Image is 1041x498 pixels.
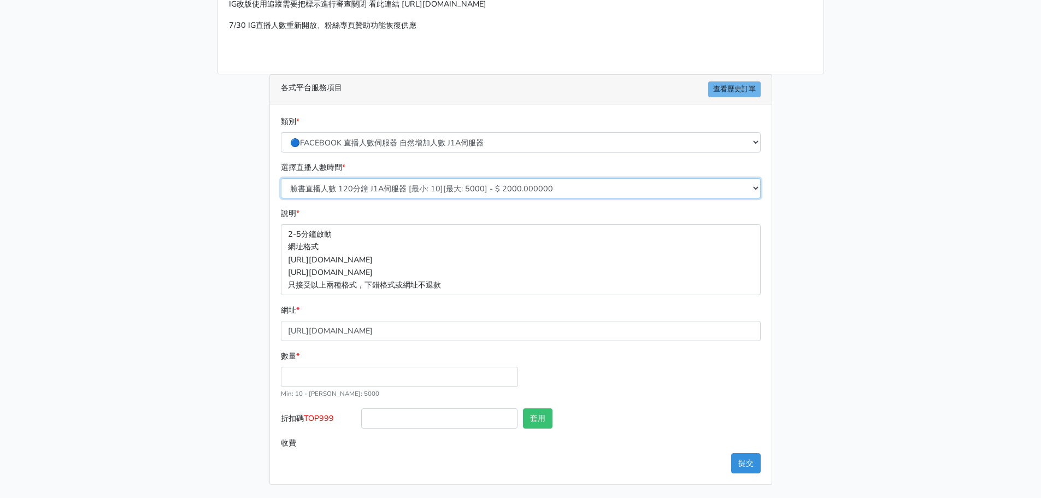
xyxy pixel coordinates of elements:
[281,389,379,398] small: Min: 10 - [PERSON_NAME]: 5000
[708,81,761,97] a: 查看歷史訂單
[281,350,299,362] label: 數量
[270,75,772,104] div: 各式平台服務項目
[523,408,552,429] button: 套用
[281,321,761,341] input: 這邊填入網址
[281,207,299,220] label: 說明
[304,413,334,424] span: TOP999
[281,161,345,174] label: 選擇直播人數時間
[731,453,761,473] button: 提交
[281,224,761,295] p: 2-5分鐘啟動 網址格式 [URL][DOMAIN_NAME] [URL][DOMAIN_NAME] 只接受以上兩種格式，下錯格式或網址不退款
[278,433,359,453] label: 收費
[281,115,299,128] label: 類別
[281,304,299,317] label: 網址
[278,408,359,433] label: 折扣碼
[229,19,813,32] p: 7/30 IG直播人數重新開放、粉絲專頁贊助功能恢復供應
